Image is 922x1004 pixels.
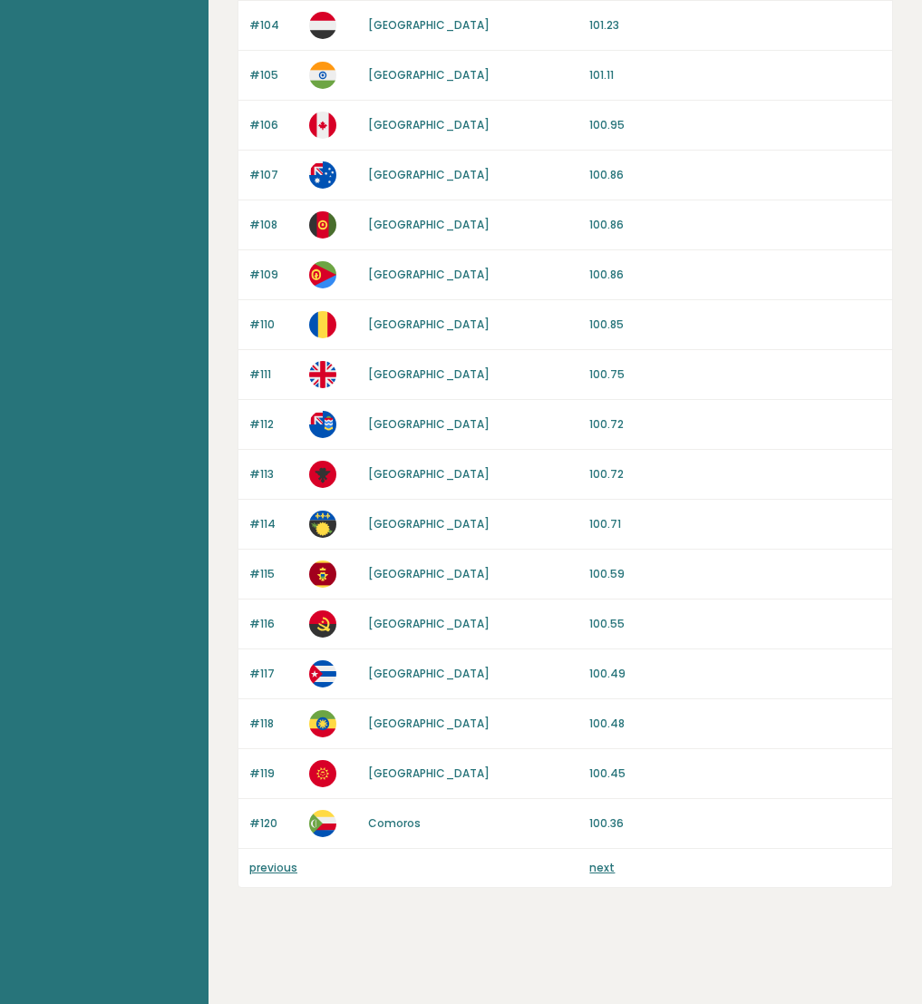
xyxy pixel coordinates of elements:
p: 100.75 [589,366,881,383]
img: km.svg [309,810,336,837]
p: 100.49 [589,666,881,682]
p: #104 [249,17,298,34]
p: #114 [249,516,298,532]
p: 100.55 [589,616,881,632]
p: #109 [249,267,298,283]
a: [GEOGRAPHIC_DATA] [368,317,490,332]
p: 100.86 [589,217,881,233]
img: kg.svg [309,760,336,787]
p: #107 [249,167,298,183]
a: [GEOGRAPHIC_DATA] [368,267,490,282]
img: gp.svg [309,511,336,538]
p: #112 [249,416,298,433]
p: #110 [249,317,298,333]
p: 100.71 [589,516,881,532]
a: [GEOGRAPHIC_DATA] [368,765,490,781]
img: gb.svg [309,361,336,388]
img: et.svg [309,710,336,737]
img: in.svg [309,62,336,89]
img: ro.svg [309,311,336,338]
a: [GEOGRAPHIC_DATA] [368,516,490,531]
a: [GEOGRAPHIC_DATA] [368,416,490,432]
a: [GEOGRAPHIC_DATA] [368,566,490,581]
p: 100.86 [589,267,881,283]
p: #117 [249,666,298,682]
p: #118 [249,716,298,732]
p: #108 [249,217,298,233]
a: [GEOGRAPHIC_DATA] [368,666,490,681]
img: ca.svg [309,112,336,139]
img: er.svg [309,261,336,288]
p: #120 [249,815,298,832]
a: [GEOGRAPHIC_DATA] [368,217,490,232]
p: 100.72 [589,466,881,483]
p: #115 [249,566,298,582]
p: #113 [249,466,298,483]
p: #111 [249,366,298,383]
img: ao.svg [309,610,336,638]
a: [GEOGRAPHIC_DATA] [368,366,490,382]
img: me.svg [309,560,336,588]
p: 100.95 [589,117,881,133]
p: 100.48 [589,716,881,732]
a: [GEOGRAPHIC_DATA] [368,466,490,482]
p: 100.72 [589,416,881,433]
a: previous [249,860,297,875]
img: al.svg [309,461,336,488]
img: ye.svg [309,12,336,39]
a: [GEOGRAPHIC_DATA] [368,17,490,33]
a: next [589,860,615,875]
p: 101.11 [589,67,881,83]
p: 100.85 [589,317,881,333]
p: 100.36 [589,815,881,832]
p: #116 [249,616,298,632]
img: af.svg [309,211,336,239]
img: ky.svg [309,411,336,438]
p: 100.86 [589,167,881,183]
p: 100.59 [589,566,881,582]
a: [GEOGRAPHIC_DATA] [368,716,490,731]
a: [GEOGRAPHIC_DATA] [368,616,490,631]
a: [GEOGRAPHIC_DATA] [368,167,490,182]
p: 100.45 [589,765,881,782]
p: 101.23 [589,17,881,34]
a: [GEOGRAPHIC_DATA] [368,117,490,132]
p: #119 [249,765,298,782]
a: Comoros [368,815,421,831]
p: #105 [249,67,298,83]
img: cu.svg [309,660,336,687]
a: [GEOGRAPHIC_DATA] [368,67,490,83]
p: #106 [249,117,298,133]
img: au.svg [309,161,336,189]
